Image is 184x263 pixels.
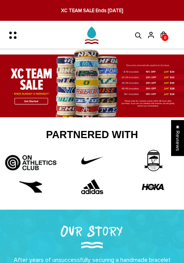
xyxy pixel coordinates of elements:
[81,242,103,248] img: Our Story
[6,129,178,142] h2: Partnered With
[75,149,109,172] img: Untitled-1_42f22808-10d6-43b8-a0fd-fffce8cf9462.png
[162,33,168,42] span: 0
[19,176,42,198] img: free-diadora-logo-icon-download-in-svg-png-gif-file-formats--brand-fashion-pack-logos-icons-28542...
[3,149,58,172] img: Artboard_5_bcd5fb9d-526a-4748-82a7-e4a7ed1c43f8.jpg
[136,149,170,172] img: 3rd_partner.png
[8,221,176,241] h2: Our Story
[158,38,170,39] a: 0
[75,176,109,198] img: Adidas.png
[142,176,165,198] img: HOKA-logo.webp
[6,26,27,44] button: Menu
[171,120,184,156] div: Click to open Judge.me floating reviews tab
